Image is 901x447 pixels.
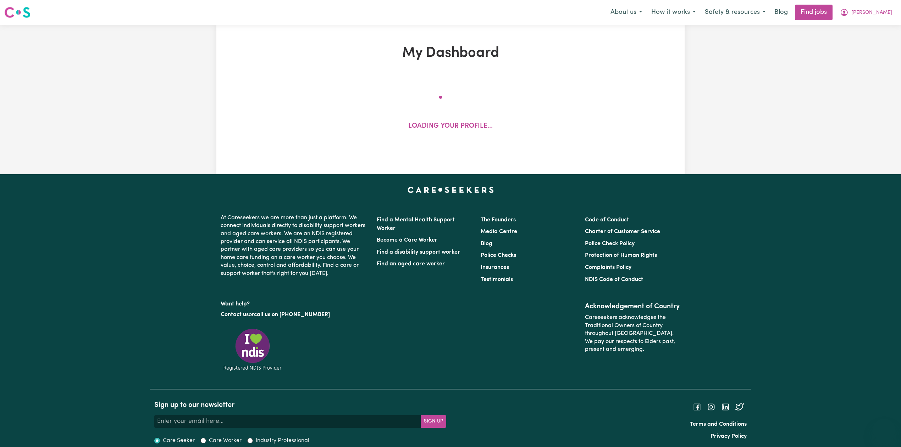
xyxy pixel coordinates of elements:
h1: My Dashboard [299,45,602,62]
a: Protection of Human Rights [585,253,657,258]
a: Media Centre [481,229,517,234]
a: Terms and Conditions [690,421,747,427]
p: Loading your profile... [408,121,493,132]
a: Careseekers logo [4,4,31,21]
a: Police Checks [481,253,516,258]
a: Follow Careseekers on Twitter [735,404,744,410]
a: NDIS Code of Conduct [585,277,643,282]
iframe: Button to launch messaging window [873,419,895,441]
a: Charter of Customer Service [585,229,660,234]
p: or [221,308,368,321]
a: Code of Conduct [585,217,629,223]
a: The Founders [481,217,516,223]
a: Follow Careseekers on Instagram [707,404,715,410]
img: Registered NDIS provider [221,327,284,372]
button: About us [606,5,647,20]
a: Complaints Policy [585,265,631,270]
a: Police Check Policy [585,241,635,247]
a: Insurances [481,265,509,270]
p: Careseekers acknowledges the Traditional Owners of Country throughout [GEOGRAPHIC_DATA]. We pay o... [585,311,680,356]
a: Find jobs [795,5,833,20]
a: call us on [PHONE_NUMBER] [254,312,330,318]
button: Safety & resources [700,5,770,20]
a: Find a Mental Health Support Worker [377,217,455,231]
button: How it works [647,5,700,20]
p: Want help? [221,297,368,308]
label: Care Seeker [163,436,195,445]
a: Become a Care Worker [377,237,437,243]
span: [PERSON_NAME] [851,9,892,17]
a: Follow Careseekers on Facebook [693,404,701,410]
a: Careseekers home page [408,187,494,193]
button: Subscribe [421,415,446,428]
a: Find a disability support worker [377,249,460,255]
button: My Account [835,5,897,20]
a: Testimonials [481,277,513,282]
a: Privacy Policy [711,434,747,439]
a: Blog [481,241,492,247]
a: Blog [770,5,792,20]
h2: Sign up to our newsletter [154,401,446,409]
label: Industry Professional [256,436,309,445]
h2: Acknowledgement of Country [585,302,680,311]
a: Follow Careseekers on LinkedIn [721,404,730,410]
label: Care Worker [209,436,242,445]
img: Careseekers logo [4,6,31,19]
input: Enter your email here... [154,415,421,428]
a: Find an aged care worker [377,261,445,267]
p: At Careseekers we are more than just a platform. We connect individuals directly to disability su... [221,211,368,280]
a: Contact us [221,312,249,318]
